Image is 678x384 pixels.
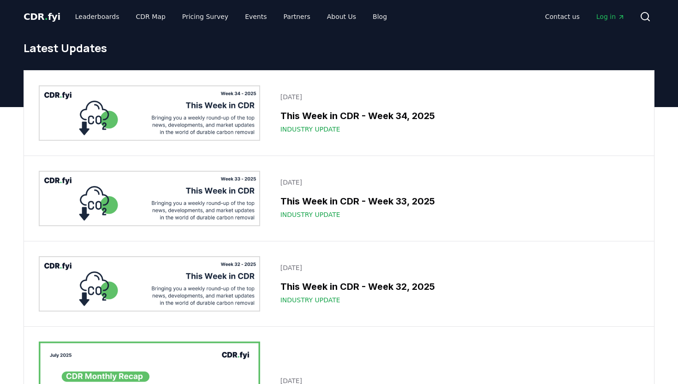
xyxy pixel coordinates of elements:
[280,92,634,102] p: [DATE]
[275,258,639,310] a: [DATE]This Week in CDR - Week 32, 2025Industry Update
[280,263,634,272] p: [DATE]
[129,8,173,25] a: CDR Map
[280,194,634,208] h3: This Week in CDR - Week 33, 2025
[280,125,340,134] span: Industry Update
[275,87,639,139] a: [DATE]This Week in CDR - Week 34, 2025Industry Update
[276,8,318,25] a: Partners
[39,171,260,226] img: This Week in CDR - Week 33, 2025 blog post image
[280,109,634,123] h3: This Week in CDR - Week 34, 2025
[365,8,394,25] a: Blog
[589,8,632,25] a: Log in
[596,12,625,21] span: Log in
[24,11,60,22] span: CDR fyi
[280,178,634,187] p: [DATE]
[280,210,340,219] span: Industry Update
[68,8,394,25] nav: Main
[39,85,260,141] img: This Week in CDR - Week 34, 2025 blog post image
[238,8,274,25] a: Events
[275,172,639,225] a: [DATE]This Week in CDR - Week 33, 2025Industry Update
[24,41,654,55] h1: Latest Updates
[538,8,632,25] nav: Main
[280,295,340,305] span: Industry Update
[24,10,60,23] a: CDR.fyi
[45,11,48,22] span: .
[68,8,127,25] a: Leaderboards
[320,8,363,25] a: About Us
[280,280,634,294] h3: This Week in CDR - Week 32, 2025
[175,8,236,25] a: Pricing Survey
[538,8,587,25] a: Contact us
[39,256,260,312] img: This Week in CDR - Week 32, 2025 blog post image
